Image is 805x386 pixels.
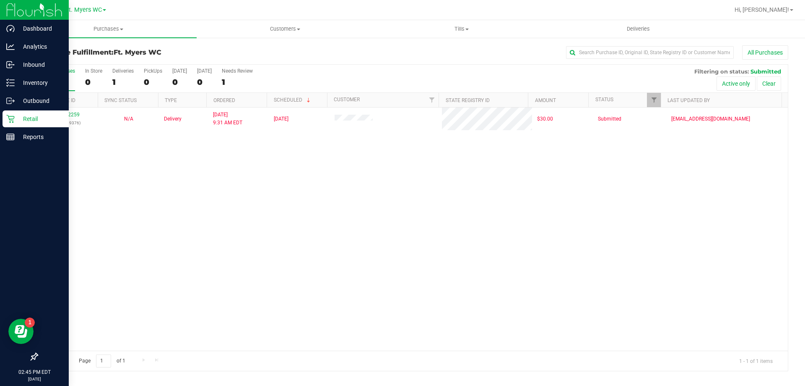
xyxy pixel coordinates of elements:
span: Customers [197,25,373,33]
div: 1 [222,77,253,87]
div: [DATE] [197,68,212,74]
inline-svg: Retail [6,115,15,123]
a: Filter [425,93,439,107]
button: All Purchases [742,45,788,60]
inline-svg: Reports [6,133,15,141]
a: Deliveries [550,20,727,38]
a: State Registry ID [446,97,490,103]
a: Purchases [20,20,197,38]
span: Ft. Myers WC [65,6,102,13]
a: Customer [334,97,360,102]
a: Customers [197,20,373,38]
inline-svg: Inbound [6,60,15,69]
inline-svg: Inventory [6,79,15,87]
button: N/A [124,115,133,123]
span: Ft. Myers WC [114,48,161,56]
input: Search Purchase ID, Original ID, State Registry ID or Customer Name... [566,46,734,59]
span: Deliveries [615,25,661,33]
div: 0 [144,77,162,87]
inline-svg: Dashboard [6,24,15,33]
a: Ordered [213,97,235,103]
span: Tills [374,25,549,33]
input: 1 [96,354,111,368]
p: Reports [15,132,65,142]
div: 0 [197,77,212,87]
span: 1 - 1 of 1 items [732,354,779,367]
span: Page of 1 [72,354,132,368]
div: 0 [85,77,102,87]
iframe: Resource center unread badge [25,318,35,328]
inline-svg: Outbound [6,97,15,105]
span: [DATE] 9:31 AM EDT [213,111,242,127]
span: Hi, [PERSON_NAME]! [735,6,789,13]
div: Needs Review [222,68,253,74]
a: Sync Status [104,97,137,103]
p: Inventory [15,78,65,88]
span: [DATE] [274,115,288,123]
button: Clear [757,76,781,91]
div: Deliveries [112,68,134,74]
iframe: Resource center [8,319,34,344]
a: Amount [535,97,556,103]
div: PickUps [144,68,162,74]
span: [EMAIL_ADDRESS][DOMAIN_NAME] [671,115,750,123]
span: Submitted [750,68,781,75]
span: Delivery [164,115,182,123]
p: [DATE] [4,376,65,382]
p: Retail [15,114,65,124]
a: Scheduled [274,97,312,103]
p: Outbound [15,96,65,106]
span: Purchases [20,25,197,33]
p: Analytics [15,42,65,52]
p: Inbound [15,60,65,70]
span: Filtering on status: [694,68,749,75]
div: [DATE] [172,68,187,74]
p: 02:45 PM EDT [4,368,65,376]
span: $30.00 [537,115,553,123]
div: 1 [112,77,134,87]
p: Dashboard [15,24,65,34]
a: Type [165,97,177,103]
a: Status [595,97,613,102]
a: 12022259 [56,112,80,118]
a: Filter [647,93,661,107]
a: Last Updated By [667,97,710,103]
button: Active only [717,76,756,91]
span: Not Applicable [124,116,133,122]
a: Tills [373,20,550,38]
h3: Purchase Fulfillment: [37,49,287,56]
inline-svg: Analytics [6,42,15,51]
div: 0 [172,77,187,87]
span: Submitted [598,115,621,123]
div: In Store [85,68,102,74]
